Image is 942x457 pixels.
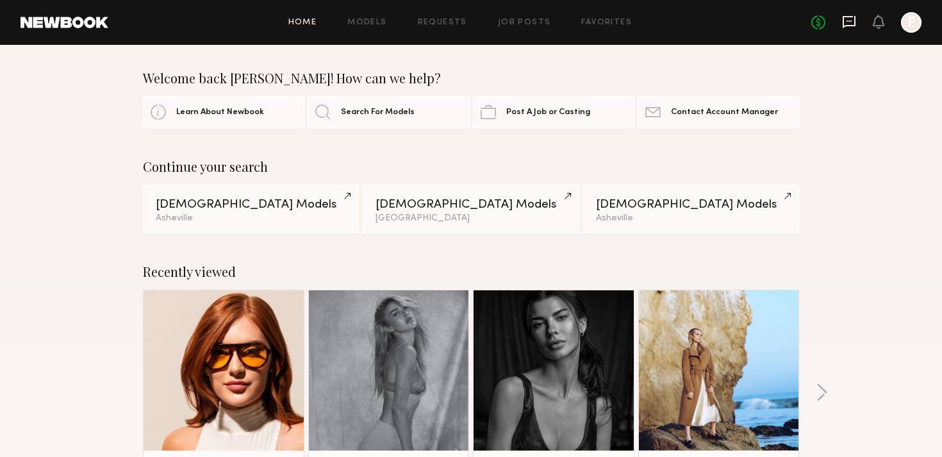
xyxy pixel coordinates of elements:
[347,19,386,27] a: Models
[143,71,799,86] div: Welcome back [PERSON_NAME]! How can we help?
[473,96,634,128] a: Post A Job or Casting
[143,185,359,233] a: [DEMOGRAPHIC_DATA] ModelsAsheville
[363,185,579,233] a: [DEMOGRAPHIC_DATA] Models[GEOGRAPHIC_DATA]
[671,108,778,117] span: Contact Account Manager
[581,19,632,27] a: Favorites
[341,108,415,117] span: Search For Models
[638,96,799,128] a: Contact Account Manager
[498,19,551,27] a: Job Posts
[901,12,921,33] a: E
[176,108,264,117] span: Learn About Newbook
[596,199,786,211] div: [DEMOGRAPHIC_DATA] Models
[596,214,786,223] div: Asheville
[376,214,566,223] div: [GEOGRAPHIC_DATA]
[583,185,799,233] a: [DEMOGRAPHIC_DATA] ModelsAsheville
[143,264,799,279] div: Recently viewed
[506,108,590,117] span: Post A Job or Casting
[156,214,346,223] div: Asheville
[376,199,566,211] div: [DEMOGRAPHIC_DATA] Models
[156,199,346,211] div: [DEMOGRAPHIC_DATA] Models
[418,19,467,27] a: Requests
[288,19,317,27] a: Home
[308,96,469,128] a: Search For Models
[143,159,799,174] div: Continue your search
[143,96,304,128] a: Learn About Newbook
